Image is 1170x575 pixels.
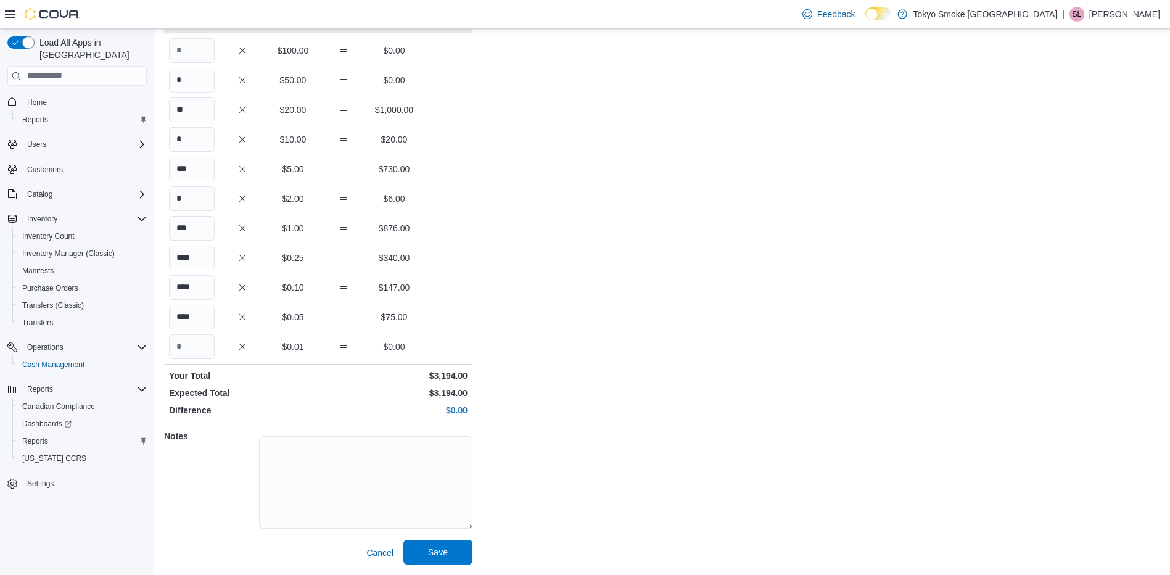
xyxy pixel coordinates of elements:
[22,115,48,125] span: Reports
[22,453,86,463] span: [US_STATE] CCRS
[12,432,152,450] button: Reports
[428,546,448,558] span: Save
[17,281,147,296] span: Purchase Orders
[27,189,52,199] span: Catalog
[17,451,91,466] a: [US_STATE] CCRS
[17,112,147,127] span: Reports
[169,68,215,93] input: Quantity
[25,8,80,20] img: Cova
[35,36,147,61] span: Load All Apps in [GEOGRAPHIC_DATA]
[17,416,147,431] span: Dashboards
[17,315,147,330] span: Transfers
[2,93,152,111] button: Home
[865,7,891,20] input: Dark Mode
[270,341,316,353] p: $0.01
[17,434,147,449] span: Reports
[270,104,316,116] p: $20.00
[22,300,84,310] span: Transfers (Classic)
[17,263,147,278] span: Manifests
[17,298,147,313] span: Transfers (Classic)
[403,540,472,565] button: Save
[22,360,84,370] span: Cash Management
[17,357,147,372] span: Cash Management
[865,20,866,21] span: Dark Mode
[2,160,152,178] button: Customers
[17,416,76,431] a: Dashboards
[17,451,147,466] span: Washington CCRS
[17,246,147,261] span: Inventory Manager (Classic)
[169,38,215,63] input: Quantity
[169,305,215,329] input: Quantity
[371,74,417,86] p: $0.00
[169,157,215,181] input: Quantity
[1073,7,1082,22] span: SL
[270,281,316,294] p: $0.10
[22,162,68,177] a: Customers
[169,216,215,241] input: Quantity
[270,252,316,264] p: $0.25
[12,398,152,415] button: Canadian Compliance
[27,479,54,489] span: Settings
[27,139,46,149] span: Users
[371,252,417,264] p: $340.00
[2,474,152,492] button: Settings
[321,387,468,399] p: $3,194.00
[361,540,398,565] button: Cancel
[22,137,147,152] span: Users
[12,314,152,331] button: Transfers
[270,74,316,86] p: $50.00
[366,547,393,559] span: Cancel
[22,95,52,110] a: Home
[169,404,316,416] p: Difference
[27,165,63,175] span: Customers
[22,476,59,491] a: Settings
[22,212,147,226] span: Inventory
[17,263,59,278] a: Manifests
[17,434,53,449] a: Reports
[270,311,316,323] p: $0.05
[22,266,54,276] span: Manifests
[913,7,1058,22] p: Tokyo Smoke [GEOGRAPHIC_DATA]
[12,415,152,432] a: Dashboards
[169,387,316,399] p: Expected Total
[270,133,316,146] p: $10.00
[12,450,152,467] button: [US_STATE] CCRS
[17,399,100,414] a: Canadian Compliance
[12,356,152,373] button: Cash Management
[17,357,89,372] a: Cash Management
[12,228,152,245] button: Inventory Count
[169,370,316,382] p: Your Total
[22,436,48,446] span: Reports
[17,112,53,127] a: Reports
[22,212,62,226] button: Inventory
[169,334,215,359] input: Quantity
[321,370,468,382] p: $3,194.00
[371,104,417,116] p: $1,000.00
[1069,7,1084,22] div: Shane Lovelace
[17,229,147,244] span: Inventory Count
[22,187,57,202] button: Catalog
[169,246,215,270] input: Quantity
[12,245,152,262] button: Inventory Manager (Classic)
[1089,7,1160,22] p: [PERSON_NAME]
[371,44,417,57] p: $0.00
[2,136,152,153] button: Users
[12,111,152,128] button: Reports
[817,8,855,20] span: Feedback
[27,97,47,107] span: Home
[22,476,147,491] span: Settings
[22,283,78,293] span: Purchase Orders
[371,163,417,175] p: $730.00
[17,246,120,261] a: Inventory Manager (Classic)
[17,399,147,414] span: Canadian Compliance
[371,133,417,146] p: $20.00
[2,210,152,228] button: Inventory
[797,2,860,27] a: Feedback
[2,339,152,356] button: Operations
[270,44,316,57] p: $100.00
[2,186,152,203] button: Catalog
[22,318,53,328] span: Transfers
[270,222,316,234] p: $1.00
[27,214,57,224] span: Inventory
[17,229,80,244] a: Inventory Count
